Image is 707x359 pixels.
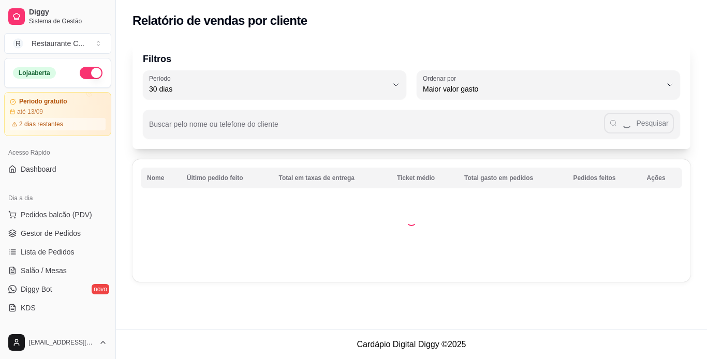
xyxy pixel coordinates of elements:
[4,206,111,223] button: Pedidos balcão (PDV)
[4,262,111,279] a: Salão / Mesas
[143,52,680,66] p: Filtros
[4,225,111,242] a: Gestor de Pedidos
[4,33,111,54] button: Select a team
[29,8,107,17] span: Diggy
[29,338,95,347] span: [EMAIL_ADDRESS][DOMAIN_NAME]
[149,123,604,133] input: Buscar pelo nome ou telefone do cliente
[19,120,63,128] article: 2 dias restantes
[21,265,67,276] span: Salão / Mesas
[4,244,111,260] a: Lista de Pedidos
[29,17,107,25] span: Sistema de Gestão
[21,284,52,294] span: Diggy Bot
[4,144,111,161] div: Acesso Rápido
[80,67,102,79] button: Alterar Status
[4,190,111,206] div: Dia a dia
[423,84,661,94] span: Maior valor gasto
[19,98,67,106] article: Período gratuito
[4,92,111,136] a: Período gratuitoaté 13/092 dias restantes
[4,330,111,355] button: [EMAIL_ADDRESS][DOMAIN_NAME]
[406,216,417,226] div: Loading
[149,84,388,94] span: 30 dias
[4,161,111,177] a: Dashboard
[21,247,75,257] span: Lista de Pedidos
[4,300,111,316] a: KDS
[13,67,56,79] div: Loja aberta
[116,330,707,359] footer: Cardápio Digital Diggy © 2025
[21,303,36,313] span: KDS
[21,228,81,238] span: Gestor de Pedidos
[32,38,84,49] div: Restaurante C ...
[13,38,23,49] span: R
[417,70,680,99] button: Ordenar porMaior valor gasto
[4,4,111,29] a: DiggySistema de Gestão
[17,108,43,116] article: até 13/09
[143,70,406,99] button: Período30 dias
[21,210,92,220] span: Pedidos balcão (PDV)
[149,74,174,83] label: Período
[4,281,111,297] a: Diggy Botnovo
[21,164,56,174] span: Dashboard
[132,12,307,29] h2: Relatório de vendas por cliente
[423,74,460,83] label: Ordenar por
